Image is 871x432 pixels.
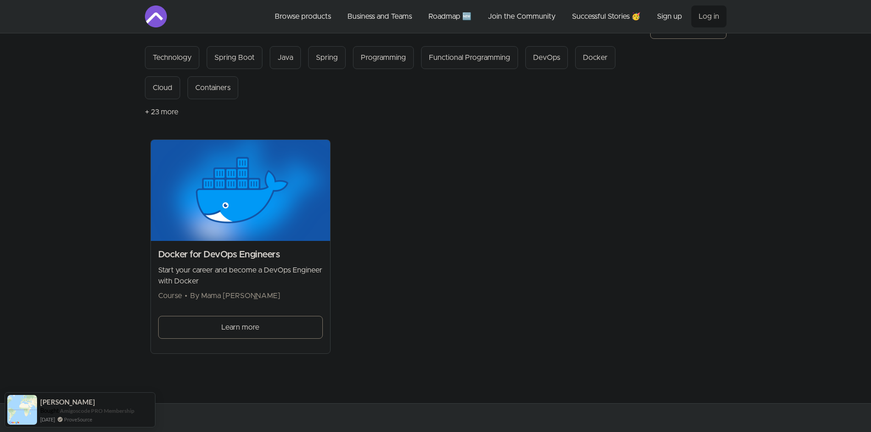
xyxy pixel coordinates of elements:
[533,52,560,63] div: DevOps
[267,5,727,27] nav: Main
[650,5,689,27] a: Sign up
[60,407,134,415] a: Amigoscode PRO Membership
[153,52,192,63] div: Technology
[64,416,92,423] a: ProveSource
[190,292,280,299] span: By Mama [PERSON_NAME]
[267,5,338,27] a: Browse products
[583,52,608,63] div: Docker
[421,5,479,27] a: Roadmap 🆕
[145,99,178,125] button: + 23 more
[40,416,55,423] span: [DATE]
[151,140,331,241] img: Product image for Docker for DevOps Engineers
[278,52,293,63] div: Java
[361,52,406,63] div: Programming
[481,5,563,27] a: Join the Community
[158,292,182,299] span: Course
[40,398,95,406] span: [PERSON_NAME]
[158,248,323,261] h2: Docker for DevOps Engineers
[565,5,648,27] a: Successful Stories 🥳
[153,82,172,93] div: Cloud
[185,292,187,299] span: •
[316,52,338,63] div: Spring
[145,5,167,27] img: Amigoscode logo
[429,52,510,63] div: Functional Programming
[214,52,255,63] div: Spring Boot
[691,5,727,27] a: Log in
[158,265,323,287] p: Start your career and become a DevOps Engineer with Docker
[340,5,419,27] a: Business and Teams
[195,82,230,93] div: Containers
[221,322,259,333] span: Learn more
[40,407,59,414] span: Bought
[158,316,323,339] a: Learn more
[7,395,37,425] img: provesource social proof notification image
